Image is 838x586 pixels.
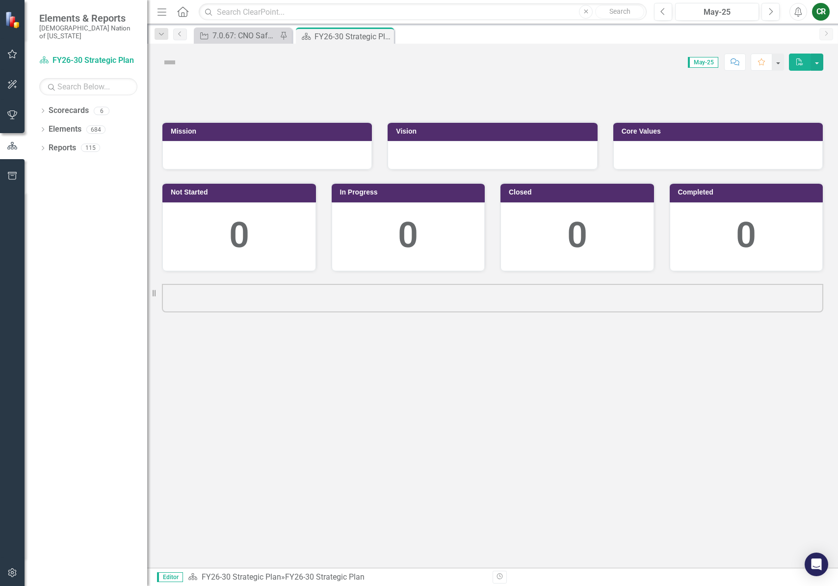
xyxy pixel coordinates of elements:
[86,125,105,134] div: 684
[212,29,277,42] div: 7.0.67: CNO Safety Protocols
[805,553,828,576] div: Open Intercom Messenger
[5,11,22,28] img: ClearPoint Strategy
[622,128,818,135] h3: Core Values
[188,572,485,583] div: »
[675,3,759,21] button: May-25
[396,128,592,135] h3: Vision
[81,144,100,152] div: 115
[49,124,81,135] a: Elements
[609,7,630,15] span: Search
[199,3,647,21] input: Search ClearPoint...
[157,572,183,582] span: Editor
[173,210,306,261] div: 0
[285,572,365,582] div: FY26-30 Strategic Plan
[342,210,475,261] div: 0
[49,142,76,154] a: Reports
[171,189,311,196] h3: Not Started
[49,105,89,116] a: Scorecards
[196,29,277,42] a: 7.0.67: CNO Safety Protocols
[511,210,644,261] div: 0
[39,78,137,95] input: Search Below...
[678,189,818,196] h3: Completed
[171,128,367,135] h3: Mission
[39,24,137,40] small: [DEMOGRAPHIC_DATA] Nation of [US_STATE]
[94,107,109,115] div: 6
[39,55,137,66] a: FY26-30 Strategic Plan
[509,189,649,196] h3: Closed
[202,572,281,582] a: FY26-30 Strategic Plan
[679,6,756,18] div: May-25
[314,30,392,43] div: FY26-30 Strategic Plan
[812,3,830,21] button: CR
[39,12,137,24] span: Elements & Reports
[595,5,644,19] button: Search
[340,189,480,196] h3: In Progress
[680,210,813,261] div: 0
[162,55,178,70] img: Not Defined
[688,57,718,68] span: May-25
